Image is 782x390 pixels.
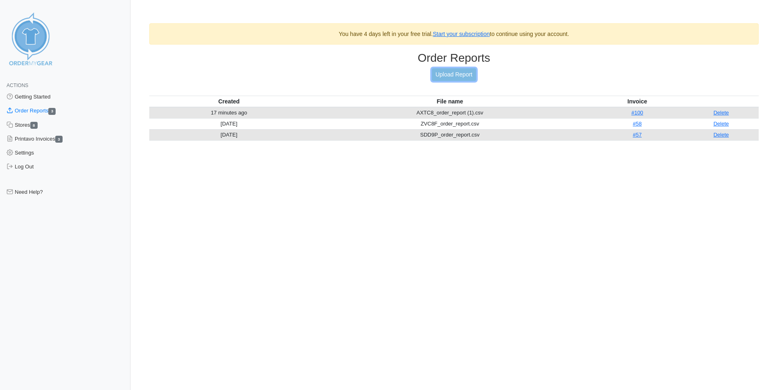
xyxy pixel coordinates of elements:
th: Invoice [591,96,684,107]
a: Delete [713,110,729,116]
span: Actions [7,83,28,88]
span: 8 [30,122,38,129]
td: 17 minutes ago [149,107,309,119]
td: AXTC8_order_report (1).csv [309,107,591,119]
a: Delete [713,132,729,138]
a: #58 [633,121,642,127]
h3: Order Reports [149,51,759,65]
a: #57 [633,132,642,138]
a: Delete [713,121,729,127]
div: You have 4 days left in your free trial. to continue using your account. [149,23,759,45]
a: Start your subscription [433,31,490,37]
a: #100 [631,110,643,116]
td: [DATE] [149,129,309,140]
span: 3 [48,108,56,115]
th: File name [309,96,591,107]
td: ZVC8F_order_report.csv [309,118,591,129]
td: SDD9P_order_report.csv [309,129,591,140]
th: Created [149,96,309,107]
span: 3 [55,136,63,143]
a: Upload Report [432,68,476,81]
td: [DATE] [149,118,309,129]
